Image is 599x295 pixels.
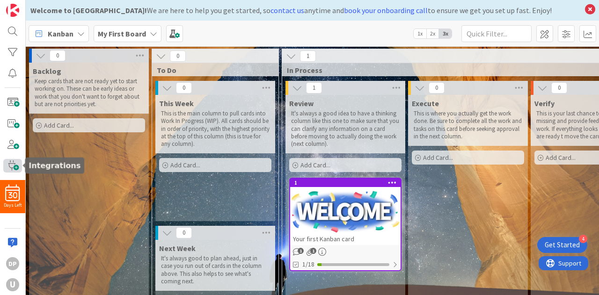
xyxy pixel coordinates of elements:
[579,235,587,243] div: 4
[414,110,522,140] p: This is where you actually get the work done. Be sure to complete all the work and tasks on this ...
[551,82,567,94] span: 0
[30,6,147,15] b: Welcome to [GEOGRAPHIC_DATA]!
[161,255,270,285] p: It's always good to plan ahead, just in case you run out of cards in the column above. This also ...
[159,244,196,253] span: Next Week
[159,99,194,108] span: This Week
[6,278,19,291] div: u
[429,82,445,94] span: 0
[546,153,576,162] span: Add Card...
[545,240,580,250] div: Get Started
[29,161,80,170] h5: Integrations
[344,6,428,15] a: book your onboarding call
[414,29,426,38] span: 1x
[6,4,19,17] img: Visit kanbanzone.com
[176,82,192,94] span: 0
[289,178,402,271] a: 1Your first Kanban card1/18
[298,248,304,254] span: 1
[300,161,330,169] span: Add Card...
[439,29,452,38] span: 3x
[300,50,316,62] span: 1
[310,248,316,254] span: 1
[290,179,401,187] div: 1
[50,50,66,61] span: 0
[6,257,19,270] div: Dp
[157,65,267,75] span: To Do
[306,82,322,94] span: 1
[461,25,532,42] input: Quick Filter...
[423,153,453,162] span: Add Card...
[412,99,439,108] span: Execute
[44,121,74,130] span: Add Card...
[426,29,439,38] span: 2x
[291,110,400,148] p: It's always a good idea to have a thinking column like this one to make sure that you can clarify...
[170,50,186,62] span: 0
[270,6,304,15] a: contact us
[170,161,200,169] span: Add Card...
[33,66,61,76] span: Backlog
[294,180,401,186] div: 1
[35,78,143,108] p: Keep cards that are not ready yet to start working on. These can be early ideas or work that you ...
[161,110,270,148] p: This is the main column to pull cards into Work In Progress (WIP). All cards should be in order o...
[8,192,17,199] span: 30
[534,99,555,108] span: Verify
[289,99,314,108] span: Review
[302,259,314,269] span: 1/18
[20,1,43,13] span: Support
[30,5,580,16] div: We are here to help you get started, so anytime and to ensure we get you set up fast. Enjoy!
[48,28,73,39] span: Kanban
[176,227,192,238] span: 0
[290,179,401,245] div: 1Your first Kanban card
[98,29,146,38] b: My First Board
[290,233,401,245] div: Your first Kanban card
[537,237,587,253] div: Open Get Started checklist, remaining modules: 4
